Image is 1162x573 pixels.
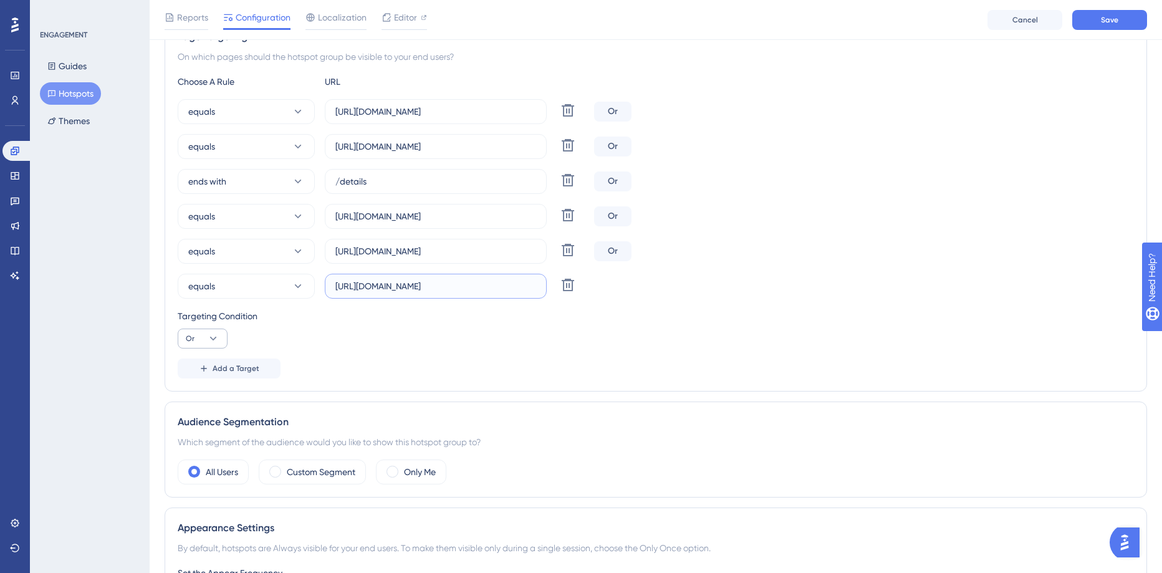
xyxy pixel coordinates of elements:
button: Add a Target [178,359,281,378]
label: Custom Segment [287,465,355,479]
div: By default, hotspots are Always visible for your end users. To make them visible only during a si... [178,541,1134,556]
span: ends with [188,174,226,189]
input: yourwebsite.com/path [335,175,536,188]
button: Save [1072,10,1147,30]
div: Or [594,206,631,226]
label: Only Me [404,465,436,479]
span: equals [188,244,215,259]
span: Cancel [1012,15,1038,25]
span: equals [188,209,215,224]
div: URL [325,74,462,89]
span: Add a Target [213,364,259,373]
div: Or [594,102,631,122]
button: equals [178,99,315,124]
input: yourwebsite.com/path [335,209,536,223]
div: Choose A Rule [178,74,315,89]
div: Which segment of the audience would you like to show this hotspot group to? [178,435,1134,450]
div: ENGAGEMENT [40,30,87,40]
span: Editor [394,10,417,25]
span: Save [1101,15,1118,25]
div: Or [594,241,631,261]
div: Audience Segmentation [178,415,1134,430]
span: equals [188,279,215,294]
button: equals [178,204,315,229]
button: equals [178,239,315,264]
input: yourwebsite.com/path [335,279,536,293]
button: ends with [178,169,315,194]
input: yourwebsite.com/path [335,140,536,153]
span: Or [186,334,194,344]
input: yourwebsite.com/path [335,105,536,118]
div: Targeting Condition [178,309,1134,324]
iframe: UserGuiding AI Assistant Launcher [1110,524,1147,561]
span: Reports [177,10,208,25]
div: Or [594,137,631,156]
button: Hotspots [40,82,101,105]
button: equals [178,274,315,299]
button: Cancel [987,10,1062,30]
div: On which pages should the hotspot group be visible to your end users? [178,49,1134,64]
span: equals [188,139,215,154]
label: All Users [206,465,238,479]
div: Or [594,171,631,191]
button: Guides [40,55,94,77]
input: yourwebsite.com/path [335,244,536,258]
span: Configuration [236,10,290,25]
button: Or [178,329,228,349]
span: Need Help? [29,3,78,18]
div: Appearance Settings [178,521,1134,536]
button: equals [178,134,315,159]
span: equals [188,104,215,119]
button: Themes [40,110,97,132]
span: Localization [318,10,367,25]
